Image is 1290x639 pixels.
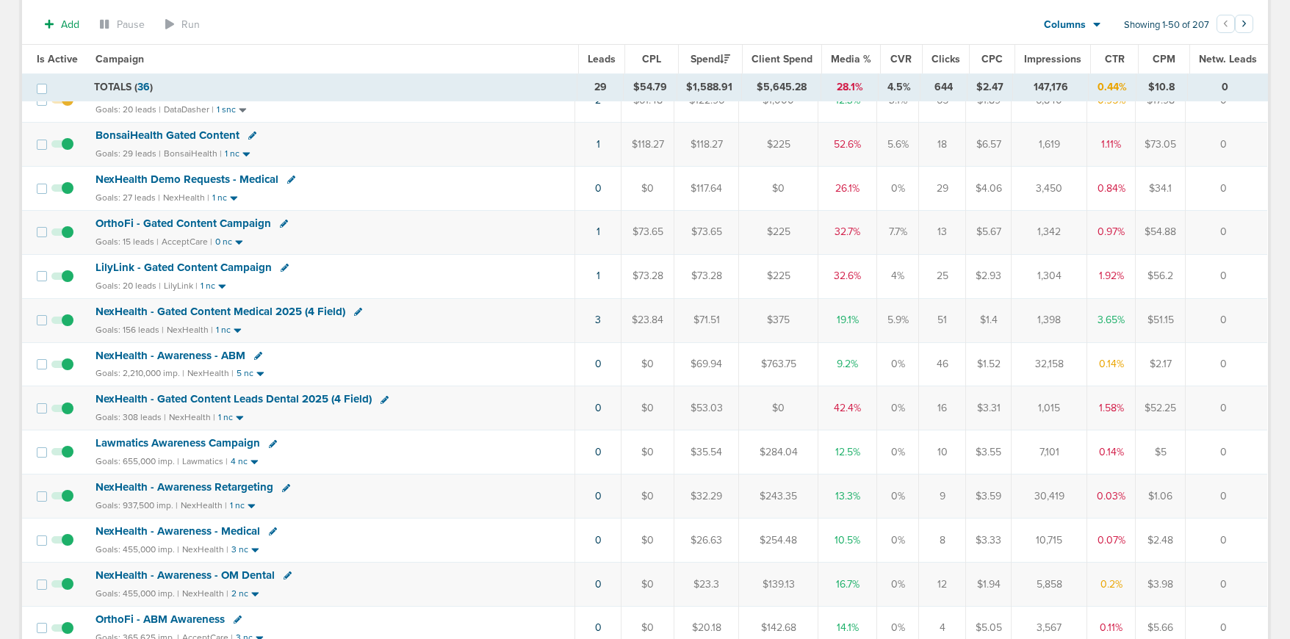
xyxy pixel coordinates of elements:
td: $1.94 [966,562,1012,606]
td: 16 [919,386,966,430]
td: $3.59 [966,474,1012,519]
td: $54.79 [624,74,677,101]
small: Goals: 655,000 imp. | [96,456,179,467]
span: OrthoFi - Gated Content Campaign [96,217,271,230]
td: 10 [919,430,966,474]
td: 0.03% [1087,474,1136,519]
td: 5,858 [1012,562,1087,606]
td: 0% [877,519,919,563]
td: 0% [877,474,919,519]
small: Goals: 937,500 imp. | [96,500,178,511]
td: 16.7% [818,562,877,606]
td: 0 [1186,298,1268,342]
td: $117.64 [674,166,739,210]
small: Goals: 29 leads | [96,148,161,159]
td: $6.57 [966,123,1012,167]
td: 25 [919,254,966,298]
td: $3.98 [1136,562,1186,606]
td: $53.03 [674,386,739,430]
span: Columns [1044,18,1086,32]
ul: Pagination [1217,17,1253,35]
td: 32,158 [1012,342,1087,386]
a: 0 [595,621,602,634]
td: 0.14% [1087,430,1136,474]
td: $225 [739,123,818,167]
td: $34.1 [1136,166,1186,210]
span: Impressions [1024,53,1081,65]
small: NexHealth | [169,412,215,422]
td: 46 [919,342,966,386]
small: Goals: 156 leads | [96,325,164,336]
span: CVR [890,53,912,65]
td: 0% [877,386,919,430]
td: 0 [1186,123,1268,167]
td: 644 [920,74,967,101]
span: Leads [588,53,616,65]
small: Goals: 15 leads | [96,237,159,248]
td: $71.51 [674,298,739,342]
span: Showing 1-50 of 207 [1124,19,1209,32]
td: $54.88 [1136,210,1186,254]
a: 0 [595,182,602,195]
td: $0 [621,430,674,474]
span: BonsaiHealth Gated Content [96,129,239,142]
small: 1 nc [230,500,245,511]
a: 1 [597,138,600,151]
td: 0 [1186,562,1268,606]
td: $139.13 [739,562,818,606]
span: CPM [1153,53,1175,65]
td: 10.5% [818,519,877,563]
td: $118.27 [674,123,739,167]
td: 0% [877,562,919,606]
td: 7,101 [1012,430,1087,474]
span: CTR [1105,53,1125,65]
td: 0.2% [1087,562,1136,606]
td: 0.07% [1087,519,1136,563]
small: LilyLink | [164,281,198,291]
td: 0.44% [1088,74,1136,101]
td: $4.06 [966,166,1012,210]
span: NexHealth - Awareness - OM Dental [96,568,275,582]
td: 0 [1186,342,1268,386]
small: Goals: 20 leads | [96,281,161,292]
td: 147,176 [1013,74,1088,101]
td: $51.15 [1136,298,1186,342]
td: $0 [621,519,674,563]
td: $375 [739,298,818,342]
a: 0 [595,446,602,458]
td: $243.35 [739,474,818,519]
td: 13 [919,210,966,254]
td: $26.63 [674,519,739,563]
small: NexHealth | [167,325,213,335]
small: NexHealth | [182,588,228,599]
td: 0% [877,430,919,474]
span: Netw. Leads [1199,53,1257,65]
td: $2.93 [966,254,1012,298]
span: CPL [642,53,661,65]
td: 0 [1186,210,1268,254]
td: $1.06 [1136,474,1186,519]
small: Goals: 27 leads | [96,192,160,203]
td: 52.6% [818,123,877,167]
td: 13.3% [818,474,877,519]
td: 1.92% [1087,254,1136,298]
td: $2.48 [1136,519,1186,563]
td: 30,419 [1012,474,1087,519]
span: Media % [831,53,871,65]
td: 0 [1186,386,1268,430]
span: NexHealth - Gated Content Medical 2025 (4 Field) [96,305,345,318]
span: LilyLink - Gated Content Campaign [96,261,272,274]
td: $5 [1136,430,1186,474]
td: $2.17 [1136,342,1186,386]
small: 1 nc [216,325,231,336]
td: 29 [919,166,966,210]
td: $23.84 [621,298,674,342]
td: $3.55 [966,430,1012,474]
small: 2 nc [231,588,248,599]
td: $3.33 [966,519,1012,563]
span: NexHealth - Awareness Retargeting [96,480,273,494]
td: $0 [621,562,674,606]
td: 1,398 [1012,298,1087,342]
td: $10.8 [1136,74,1187,101]
small: Goals: 2,210,000 imp. | [96,368,184,379]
